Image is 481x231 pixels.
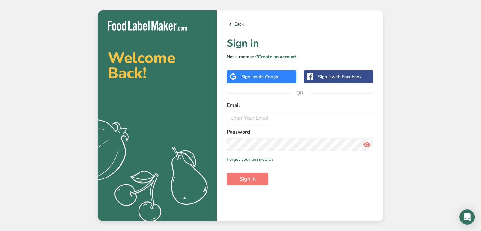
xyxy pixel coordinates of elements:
[227,112,373,124] input: Enter Your Email
[227,21,373,28] a: Back
[108,50,207,81] h2: Welcome Back!
[227,156,273,163] a: Forgot your password?
[332,74,361,80] span: with Facebook
[240,175,256,183] span: Sign in
[291,84,310,103] span: OR
[255,74,280,80] span: with Google
[227,128,373,136] label: Password
[108,21,187,31] img: Food Label Maker
[227,53,373,60] p: Not a member?
[318,73,361,80] div: Sign in
[227,36,373,51] h1: Sign in
[241,73,280,80] div: Sign in
[227,173,268,185] button: Sign in
[227,102,373,109] label: Email
[258,54,296,60] a: Create an account
[459,209,475,225] div: Open Intercom Messenger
